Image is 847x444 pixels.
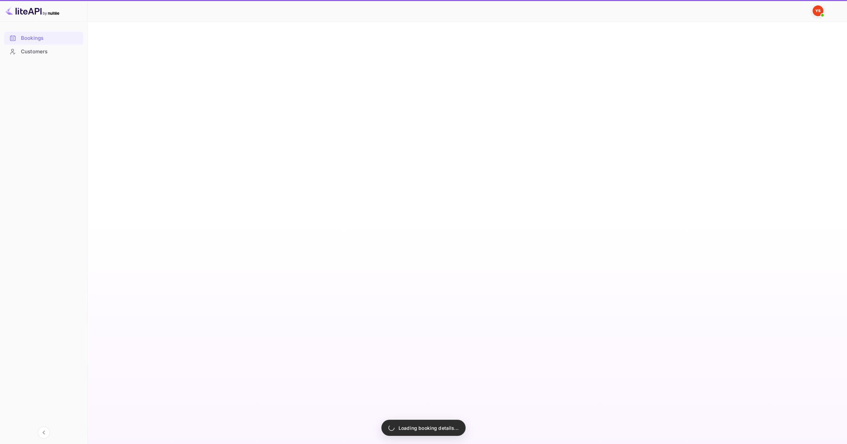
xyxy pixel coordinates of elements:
div: Bookings [21,34,80,42]
a: Bookings [4,32,83,44]
img: Yandex Support [813,5,823,16]
div: Customers [21,48,80,56]
a: Customers [4,45,83,58]
button: Collapse navigation [38,426,50,439]
p: Loading booking details... [399,424,459,432]
img: LiteAPI logo [5,5,59,16]
div: Bookings [4,32,83,45]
